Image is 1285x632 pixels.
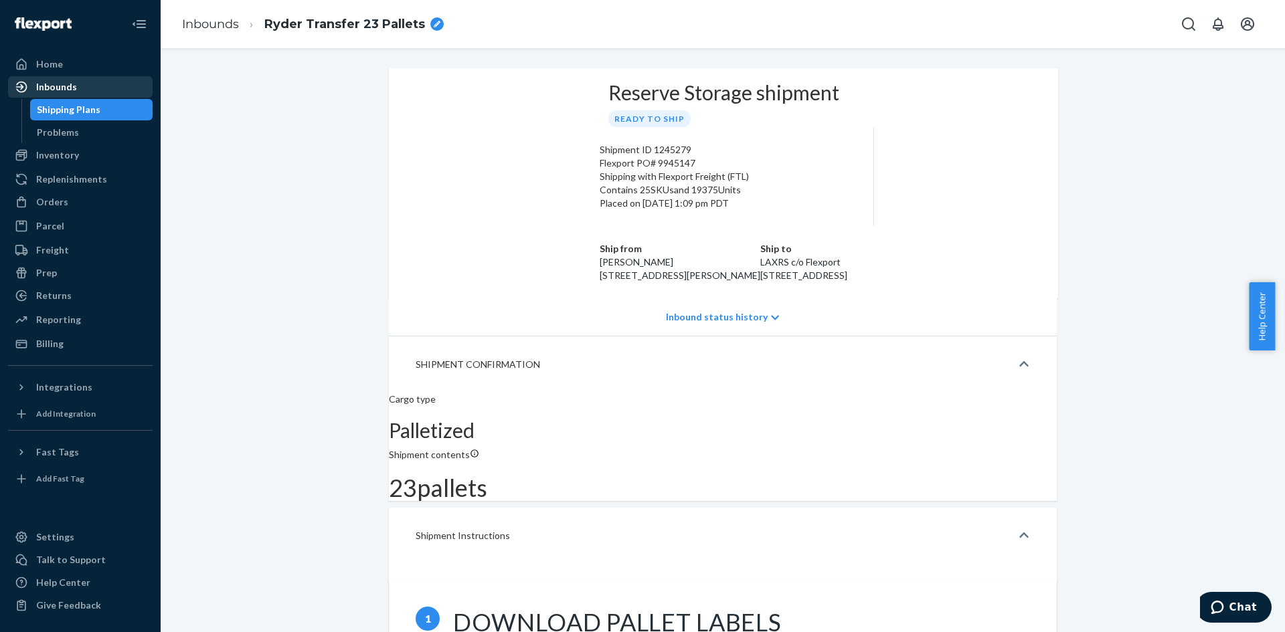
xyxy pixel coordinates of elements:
[8,215,153,237] a: Parcel
[389,393,1057,406] header: Cargo type
[36,173,107,186] div: Replenishments
[416,607,440,631] span: 1
[8,572,153,593] a: Help Center
[760,255,847,269] p: LAXRS c/o Flexport
[8,468,153,490] a: Add Fast Tag
[36,219,64,233] div: Parcel
[8,169,153,190] a: Replenishments
[8,144,153,166] a: Inventory
[8,76,153,98] a: Inbounds
[37,126,79,139] div: Problems
[37,103,100,116] div: Shipping Plans
[600,197,847,210] div: Placed on [DATE] 1:09 pm PDT
[600,170,847,183] div: Shipping with Flexport Freight (FTL)
[389,508,1057,563] button: Shipment Instructions
[36,576,90,589] div: Help Center
[36,408,96,419] div: Add Integration
[600,183,847,197] div: Contains 25 SKUs and 19375 Units
[608,110,691,127] div: Ready to ship
[608,82,839,104] h2: Reserve Storage shipment
[36,599,101,612] div: Give Feedback
[600,143,847,156] div: Shipment ID 1245279
[36,195,68,209] div: Orders
[8,549,153,570] button: Talk to Support
[8,377,153,398] button: Integrations
[600,256,760,281] span: [PERSON_NAME] [STREET_ADDRESS][PERSON_NAME]
[8,526,153,548] a: Settings
[8,285,153,306] a: Returns
[600,156,847,170] div: Flexport PO# 9945147
[389,336,1057,392] button: SHIPMENT CONFIRMATION
[36,313,81,326] div: Reporting
[1249,282,1275,350] button: Help Center
[264,16,425,33] span: Ryder Transfer 23 Pallets
[36,148,79,162] div: Inventory
[36,337,64,350] div: Billing
[8,54,153,75] a: Home
[8,262,153,284] a: Prep
[389,419,1057,441] h2: Palletized
[1234,11,1261,37] button: Open account menu
[8,239,153,261] a: Freight
[1175,11,1202,37] button: Open Search Box
[1200,592,1272,625] iframe: Opens a widget where you can chat to one of our agents
[36,243,69,257] div: Freight
[36,381,92,394] div: Integrations
[666,310,768,324] p: Inbound status history
[30,99,153,120] a: Shipping Plans
[182,17,239,31] a: Inbounds
[8,595,153,616] button: Give Feedback
[36,266,57,280] div: Prep
[8,333,153,354] a: Billing
[389,475,1057,502] h1: 23 pallets
[8,309,153,330] a: Reporting
[36,80,77,94] div: Inbounds
[389,448,1057,461] p: Shipment contents
[36,530,74,544] div: Settings
[30,122,153,143] a: Problems
[36,553,106,566] div: Talk to Support
[760,270,847,281] span: [STREET_ADDRESS]
[600,242,760,255] p: Ship from
[36,58,63,71] div: Home
[8,191,153,213] a: Orders
[760,242,847,255] p: Ship to
[36,445,79,459] div: Fast Tags
[8,403,153,425] a: Add Integration
[36,473,84,484] div: Add Fast Tag
[126,11,153,37] button: Close Navigation
[1205,11,1231,37] button: Open notifications
[416,530,510,540] h5: Shipment Instructions
[171,5,454,44] ol: breadcrumbs
[36,289,72,302] div: Returns
[8,441,153,463] button: Fast Tags
[416,359,540,369] h5: SHIPMENT CONFIRMATION
[15,17,72,31] img: Flexport logo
